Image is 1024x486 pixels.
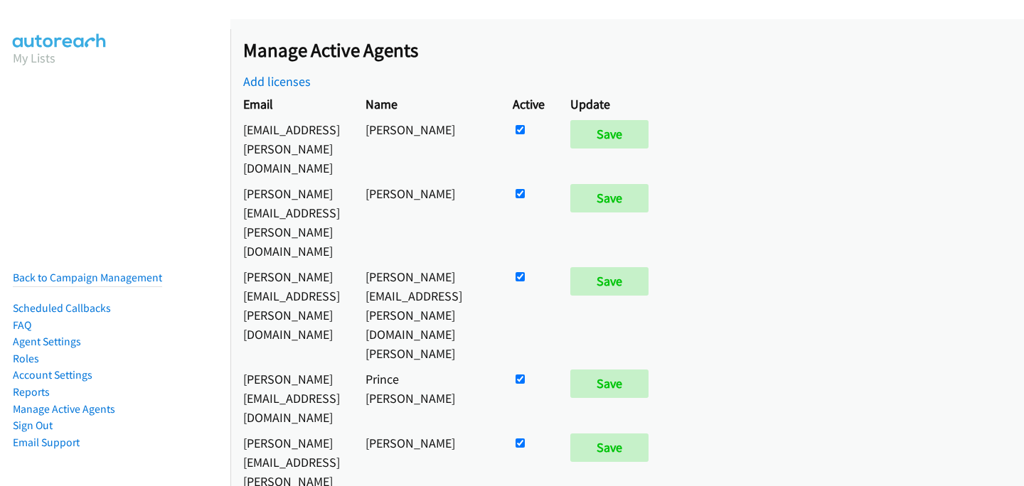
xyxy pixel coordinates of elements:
td: [PERSON_NAME] [353,117,500,180]
input: Save [570,433,649,462]
td: [PERSON_NAME][EMAIL_ADDRESS][PERSON_NAME][DOMAIN_NAME] [PERSON_NAME] [353,264,500,366]
td: [PERSON_NAME][EMAIL_ADDRESS][DOMAIN_NAME] [230,366,353,430]
iframe: Resource Center [983,186,1024,299]
a: My Lists [13,50,55,66]
a: Sign Out [13,418,53,432]
a: Account Settings [13,368,92,382]
a: Scheduled Callbacks [13,301,111,315]
a: Agent Settings [13,335,81,348]
input: Save [570,184,649,212]
th: Active [500,91,558,117]
h2: Manage Active Agents [243,38,1024,63]
input: Save [570,120,649,148]
a: Email Support [13,436,80,449]
a: Reports [13,385,50,399]
a: Back to Campaign Management [13,271,162,284]
a: Add licenses [243,73,311,90]
td: Prince [PERSON_NAME] [353,366,500,430]
input: Save [570,369,649,398]
input: Save [570,267,649,296]
a: FAQ [13,318,31,332]
td: [PERSON_NAME] [353,180,500,264]
th: Update [558,91,668,117]
a: Manage Active Agents [13,402,115,416]
td: [EMAIL_ADDRESS][PERSON_NAME][DOMAIN_NAME] [230,117,353,180]
td: [PERSON_NAME][EMAIL_ADDRESS][PERSON_NAME][DOMAIN_NAME] [230,180,353,264]
td: [PERSON_NAME][EMAIL_ADDRESS][PERSON_NAME][DOMAIN_NAME] [230,264,353,366]
th: Email [230,91,353,117]
th: Name [353,91,500,117]
iframe: Checklist [904,424,1013,475]
a: Roles [13,352,39,365]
